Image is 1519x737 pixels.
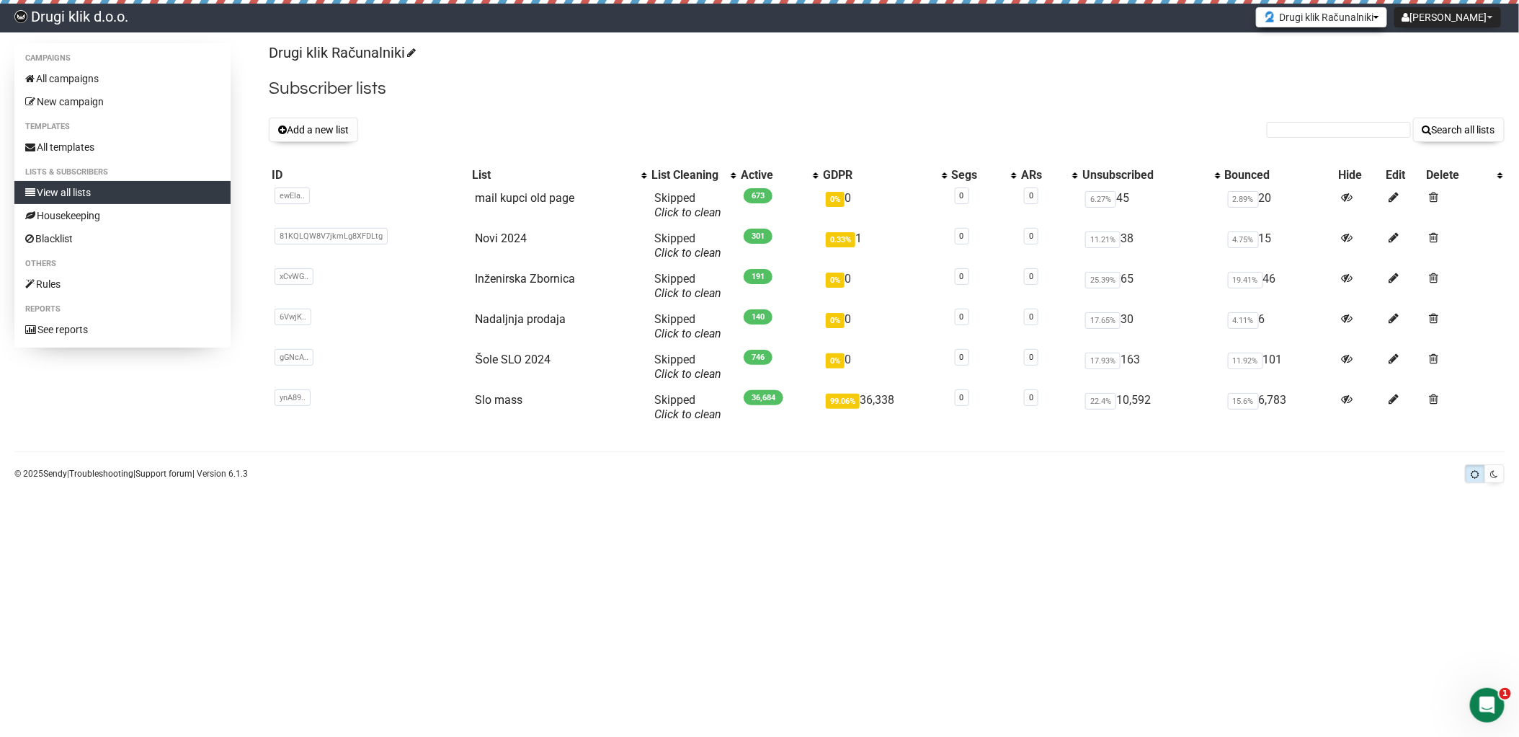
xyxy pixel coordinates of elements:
[1470,688,1505,723] iframe: Intercom live chat
[1256,7,1387,27] button: Drugi klik Računalniki
[654,312,721,340] span: Skipped
[826,353,845,368] span: 0%
[14,90,231,113] a: New campaign
[1222,266,1335,306] td: 46
[820,306,948,347] td: 0
[1335,165,1383,185] th: Hide: No sort applied, sorting is disabled
[14,181,231,204] a: View all lists
[820,387,948,428] td: 36,338
[654,393,721,421] span: Skipped
[820,347,948,387] td: 0
[1228,353,1263,369] span: 11.92%
[1018,165,1079,185] th: ARs: No sort applied, activate to apply an ascending sort
[472,168,634,182] div: List
[14,67,231,90] a: All campaigns
[1082,168,1208,182] div: Unsubscribed
[826,232,855,247] span: 0.33%
[1338,168,1380,182] div: Hide
[475,393,522,407] a: Slo mass
[826,394,860,409] span: 99.06%
[1222,306,1335,347] td: 6
[1386,168,1420,182] div: Edit
[1085,231,1121,248] span: 11.21%
[1029,191,1033,200] a: 0
[269,118,358,142] button: Add a new list
[1029,393,1033,402] a: 0
[469,165,649,185] th: List: No sort applied, activate to apply an ascending sort
[1029,312,1033,322] a: 0
[744,229,772,244] span: 301
[1079,387,1222,428] td: 10,592
[1085,272,1121,288] span: 25.39%
[275,349,313,366] span: gGNcA..
[475,191,574,205] a: mail kupci old page
[1079,266,1222,306] td: 65
[1079,226,1222,266] td: 38
[1222,226,1335,266] td: 15
[269,76,1504,102] h2: Subscriber lists
[1264,11,1275,22] img: 2.jpg
[14,466,248,482] p: © 2025 | | | Version 6.1.3
[738,165,820,185] th: Active: No sort applied, activate to apply an ascending sort
[960,353,964,362] a: 0
[654,272,721,300] span: Skipped
[826,273,845,288] span: 0%
[1079,165,1222,185] th: Unsubscribed: No sort applied, activate to apply an ascending sort
[654,246,721,260] a: Click to clean
[826,192,845,207] span: 0%
[1079,347,1222,387] td: 163
[275,389,311,406] span: ynA89..
[823,168,934,182] div: GDPR
[135,469,192,479] a: Support forum
[744,188,772,203] span: 673
[14,301,231,318] li: Reports
[654,367,721,381] a: Click to clean
[14,318,231,341] a: See reports
[826,313,845,328] span: 0%
[14,227,231,250] a: Blacklist
[654,327,721,340] a: Click to clean
[820,165,948,185] th: GDPR: No sort applied, activate to apply an ascending sort
[14,204,231,227] a: Housekeeping
[1222,387,1335,428] td: 6,783
[654,231,721,260] span: Skipped
[1228,231,1259,248] span: 4.75%
[949,165,1018,185] th: Segs: No sort applied, activate to apply an ascending sort
[1079,185,1222,226] td: 45
[1500,688,1511,700] span: 1
[1228,272,1263,288] span: 19.41%
[1228,393,1259,410] span: 15.6%
[14,50,231,67] li: Campaigns
[275,187,310,204] span: ewEla..
[654,407,721,421] a: Click to clean
[1222,185,1335,226] td: 20
[651,168,723,182] div: List Cleaning
[654,206,721,219] a: Click to clean
[475,353,551,366] a: Šole SLO 2024
[1383,165,1423,185] th: Edit: No sort applied, sorting is disabled
[1423,165,1505,185] th: Delete: No sort applied, activate to apply an ascending sort
[1228,312,1259,329] span: 4.11%
[1029,272,1033,281] a: 0
[14,10,27,23] img: 8de6925a14bec10a103b3121561b8636
[1021,168,1065,182] div: ARs
[275,309,311,325] span: 6VwjK..
[744,390,783,405] span: 36,684
[1085,312,1121,329] span: 17.65%
[820,226,948,266] td: 1
[269,165,469,185] th: ID: No sort applied, sorting is disabled
[1225,168,1332,182] div: Bounced
[960,231,964,241] a: 0
[14,273,231,296] a: Rules
[1085,191,1116,208] span: 6.27%
[1222,347,1335,387] td: 101
[1029,231,1033,241] a: 0
[952,168,1004,182] div: Segs
[272,168,466,182] div: ID
[649,165,738,185] th: List Cleaning: No sort applied, activate to apply an ascending sort
[1029,353,1033,362] a: 0
[960,312,964,322] a: 0
[1085,393,1116,410] span: 22.4%
[960,272,964,281] a: 0
[1426,168,1490,182] div: Delete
